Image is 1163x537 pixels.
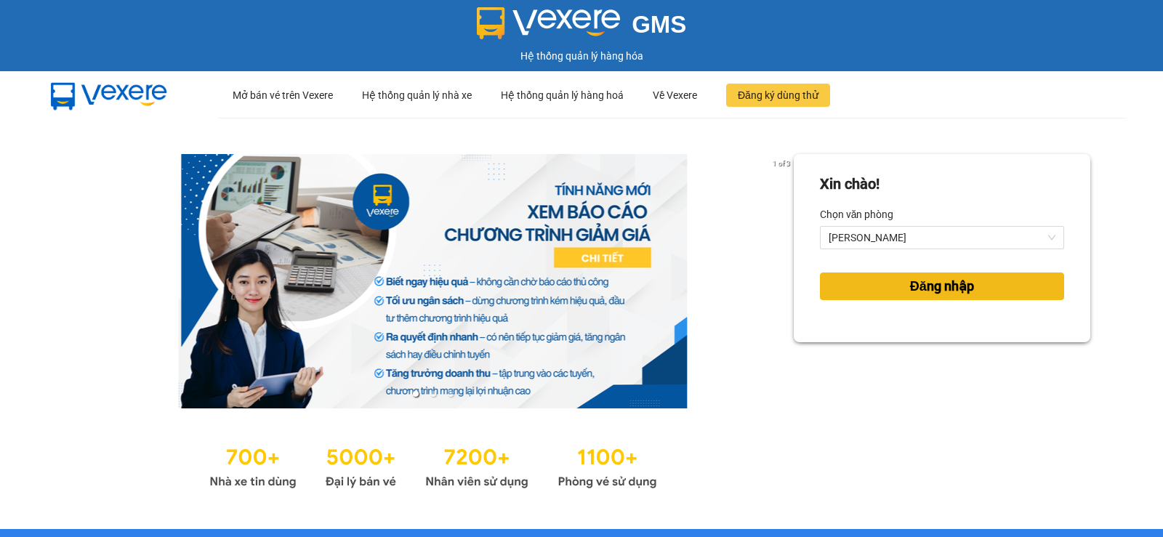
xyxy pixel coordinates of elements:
[738,87,818,103] span: Đăng ký dùng thử
[4,48,1159,64] div: Hệ thống quản lý hàng hóa
[209,437,657,493] img: Statistics.png
[73,154,93,408] button: previous slide / item
[768,154,794,173] p: 1 of 3
[726,84,830,107] button: Đăng ký dùng thử
[773,154,794,408] button: next slide / item
[36,71,182,119] img: mbUUG5Q.png
[501,72,624,118] div: Hệ thống quản lý hàng hoá
[413,391,419,397] li: slide item 1
[820,272,1064,300] button: Đăng nhập
[910,276,974,296] span: Đăng nhập
[477,22,687,33] a: GMS
[653,72,697,118] div: Về Vexere
[829,227,1055,249] span: Phan Rang
[448,391,454,397] li: slide item 3
[233,72,333,118] div: Mở bán vé trên Vexere
[820,203,894,226] label: Chọn văn phòng
[362,72,472,118] div: Hệ thống quản lý nhà xe
[820,173,880,195] div: Xin chào!
[632,11,686,38] span: GMS
[430,391,436,397] li: slide item 2
[477,7,621,39] img: logo 2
